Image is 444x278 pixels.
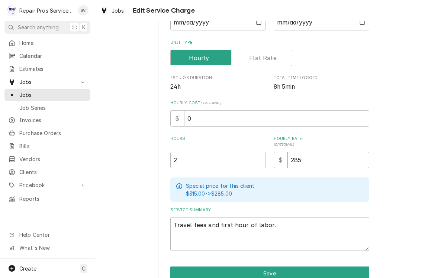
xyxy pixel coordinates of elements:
[170,40,369,46] label: Unit Type
[19,65,87,73] span: Estimates
[97,4,127,17] a: Jobs
[82,23,86,31] span: K
[170,82,266,91] span: Est. Job Duration
[274,75,369,91] div: Total Time Logged
[170,40,369,66] div: Unit Type
[4,37,90,49] a: Home
[274,75,369,81] span: Total Time Logged
[4,50,90,62] a: Calendar
[19,39,87,47] span: Home
[19,91,87,99] span: Jobs
[4,63,90,75] a: Estimates
[274,136,369,168] div: [object Object]
[170,100,369,106] label: Hourly Cost
[19,7,74,14] div: Repair Pros Services Inc
[170,14,266,30] input: yyyy-mm-dd
[186,190,232,197] span: $315.00 -> $285.00
[4,229,90,241] a: Go to Help Center
[19,244,86,252] span: What's New
[170,207,369,213] label: Service Summary
[4,76,90,88] a: Go to Jobs
[4,127,90,139] a: Purchase Orders
[82,265,86,272] span: C
[19,129,87,137] span: Purchase Orders
[170,207,369,251] div: Service Summary
[7,5,17,16] div: R
[170,75,266,81] span: Est. Job Duration
[78,5,89,16] div: BV
[19,155,87,163] span: Vendors
[19,168,87,176] span: Clients
[72,23,77,31] span: ⌘
[19,181,75,189] span: Pricebook
[274,152,287,168] div: $
[19,142,87,150] span: Bills
[78,5,89,16] div: Brian Volker's Avatar
[274,136,369,148] label: Hourly Rate
[19,116,87,124] span: Invoices
[170,136,266,168] div: [object Object]
[4,21,90,34] button: Search anything⌘K
[112,7,124,14] span: Jobs
[200,101,221,105] span: ( optional )
[19,231,86,239] span: Help Center
[170,217,369,251] textarea: Travel fees and first hour of labor.
[4,153,90,165] a: Vendors
[186,182,256,190] p: Special price for this client:
[7,5,17,16] div: Repair Pros Services Inc's Avatar
[170,100,369,127] div: Hourly Cost
[18,23,59,31] span: Search anything
[4,242,90,254] a: Go to What's New
[4,179,90,191] a: Go to Pricebook
[19,265,36,272] span: Create
[170,136,266,148] label: Hours
[4,193,90,205] a: Reports
[131,6,195,16] span: Edit Service Charge
[19,195,87,203] span: Reports
[4,114,90,126] a: Invoices
[274,82,369,91] span: Total Time Logged
[170,75,266,91] div: Est. Job Duration
[170,110,184,127] div: $
[274,143,295,147] span: ( optional )
[4,166,90,178] a: Clients
[170,83,181,90] span: 24h
[4,140,90,152] a: Bills
[4,102,90,114] a: Job Series
[4,89,90,101] a: Jobs
[19,78,75,86] span: Jobs
[19,104,87,112] span: Job Series
[274,14,369,30] input: yyyy-mm-dd
[19,52,87,60] span: Calendar
[274,83,295,90] span: 8h 5min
